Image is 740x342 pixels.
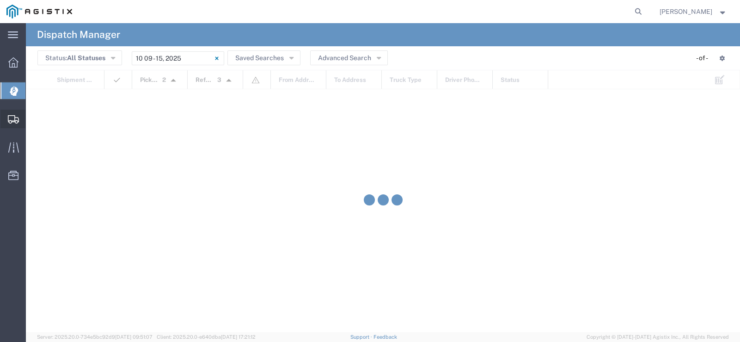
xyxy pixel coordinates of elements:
a: Feedback [373,334,397,340]
span: Octavio Torres [660,6,712,17]
img: logo [6,5,72,19]
span: [DATE] 09:51:07 [115,334,153,340]
div: - of - [696,53,712,63]
span: Copyright © [DATE]-[DATE] Agistix Inc., All Rights Reserved [587,333,729,341]
button: [PERSON_NAME] [659,6,728,17]
span: [DATE] 17:21:12 [221,334,256,340]
button: Advanced Search [310,50,388,65]
span: Client: 2025.20.0-e640dba [157,334,256,340]
button: Saved Searches [227,50,300,65]
button: Status:All Statuses [37,50,122,65]
span: All Statuses [67,54,105,62]
h4: Dispatch Manager [37,23,120,46]
a: Support [350,334,373,340]
span: Server: 2025.20.0-734e5bc92d9 [37,334,153,340]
